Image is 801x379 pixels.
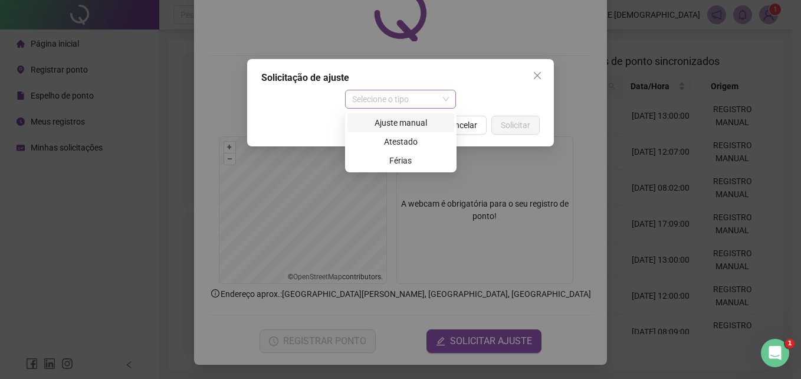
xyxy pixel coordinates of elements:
[347,113,454,132] div: Ajuste manual
[261,71,540,85] div: Solicitação de ajuste
[761,339,789,367] iframe: Intercom live chat
[528,66,547,85] button: Close
[354,135,447,148] div: Atestado
[354,154,447,167] div: Férias
[491,116,540,135] button: Solicitar
[352,90,449,108] span: Selecione o tipo
[435,116,487,135] button: Cancelar
[354,116,447,129] div: Ajuste manual
[533,71,542,80] span: close
[347,151,454,170] div: Férias
[445,119,477,132] span: Cancelar
[347,132,454,151] div: Atestado
[785,339,795,348] span: 1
